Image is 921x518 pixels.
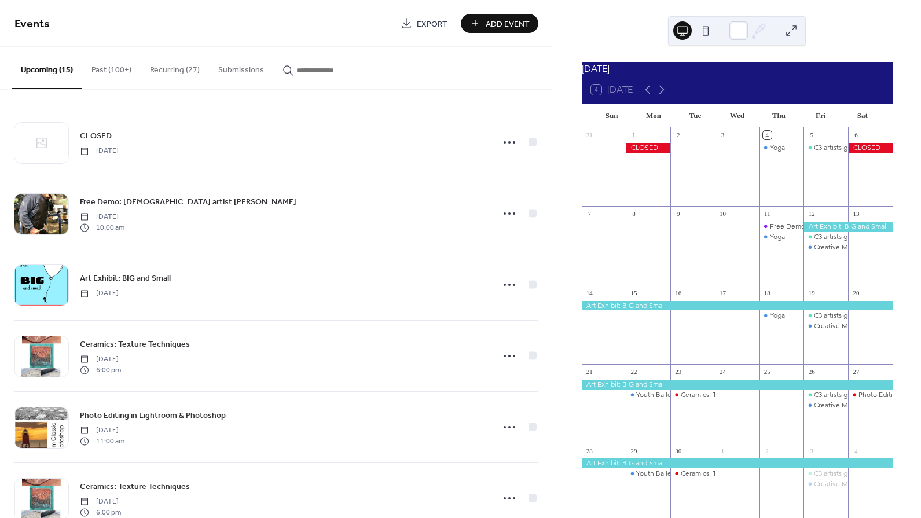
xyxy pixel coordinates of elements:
[852,368,860,376] div: 27
[585,210,594,218] div: 7
[763,368,772,376] div: 25
[80,212,124,222] span: [DATE]
[80,130,112,142] span: CLOSED
[852,131,860,139] div: 6
[629,446,638,455] div: 29
[814,311,862,321] div: C3 artists group
[629,368,638,376] div: 22
[80,271,171,285] a: Art Exhibit: BIG and Small
[80,480,190,493] a: Ceramics: Texture Techniques
[803,469,848,479] div: C3 artists group
[763,210,772,218] div: 11
[803,321,848,331] div: Creative Movement ages 2-4
[681,469,774,479] div: Ceramics: Texture Techniques
[759,222,804,232] div: Free Demo: Blacksmith artist Joe Lafata
[674,446,683,455] div: 30
[80,497,121,507] span: [DATE]
[585,446,594,455] div: 28
[763,131,772,139] div: 4
[629,288,638,297] div: 15
[585,368,594,376] div: 21
[141,47,209,88] button: Recurring (27)
[814,390,862,400] div: C3 artists group
[80,409,226,422] a: Photo Editing in Lightroom & Photoshop
[80,273,171,285] span: Art Exhibit: BIG and Small
[636,469,674,479] div: Youth Ballet
[674,288,683,297] div: 16
[852,210,860,218] div: 13
[80,425,124,436] span: [DATE]
[392,14,456,33] a: Export
[674,210,683,218] div: 9
[674,131,683,139] div: 2
[770,311,785,321] div: Yoga
[814,469,862,479] div: C3 artists group
[80,436,124,446] span: 11:00 am
[582,62,893,76] div: [DATE]
[759,143,804,153] div: Yoga
[848,143,893,153] div: CLOSED
[800,104,842,127] div: Fri
[759,232,804,242] div: Yoga
[80,354,121,365] span: [DATE]
[763,446,772,455] div: 2
[681,390,774,400] div: Ceramics: Texture Techniques
[82,47,141,88] button: Past (100+)
[842,104,883,127] div: Sat
[626,143,670,153] div: CLOSED
[80,337,190,351] a: Ceramics: Texture Techniques
[814,143,862,153] div: C3 artists group
[803,232,848,242] div: C3 artists group
[803,222,893,232] div: Art Exhibit: BIG and Small
[80,288,119,299] span: [DATE]
[803,390,848,400] div: C3 artists group
[486,18,530,30] span: Add Event
[807,288,816,297] div: 19
[852,288,860,297] div: 20
[716,104,758,127] div: Wed
[852,446,860,455] div: 4
[585,288,594,297] div: 14
[80,410,226,422] span: Photo Editing in Lightroom & Photoshop
[582,301,893,311] div: Art Exhibit: BIG and Small
[80,365,121,375] span: 6:00 pm
[14,13,50,35] span: Events
[633,104,674,127] div: Mon
[718,368,727,376] div: 24
[80,481,190,493] span: Ceramics: Texture Techniques
[461,14,538,33] button: Add Event
[803,243,848,252] div: Creative Movement ages 2-4
[763,288,772,297] div: 18
[758,104,799,127] div: Thu
[591,104,633,127] div: Sun
[770,232,785,242] div: Yoga
[636,390,674,400] div: Youth Ballet
[718,446,727,455] div: 1
[807,368,816,376] div: 26
[80,339,190,351] span: Ceramics: Texture Techniques
[582,380,893,390] div: Art Exhibit: BIG and Small
[80,146,119,156] span: [DATE]
[848,390,893,400] div: Photo Editing in Lightroom & Photoshop
[80,129,112,142] a: CLOSED
[807,210,816,218] div: 12
[718,131,727,139] div: 3
[80,222,124,233] span: 10:00 am
[759,311,804,321] div: Yoga
[807,131,816,139] div: 5
[803,401,848,410] div: Creative Movement ages 2-4
[814,232,862,242] div: C3 artists group
[629,210,638,218] div: 8
[80,196,296,208] span: Free Demo: [DEMOGRAPHIC_DATA] artist [PERSON_NAME]
[670,390,715,400] div: Ceramics: Texture Techniques
[803,143,848,153] div: C3 artists group
[803,311,848,321] div: C3 artists group
[12,47,82,89] button: Upcoming (15)
[582,458,893,468] div: Art Exhibit: BIG and Small
[670,469,715,479] div: Ceramics: Texture Techniques
[209,47,273,88] button: Submissions
[629,131,638,139] div: 1
[585,131,594,139] div: 31
[80,507,121,517] span: 6:00 pm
